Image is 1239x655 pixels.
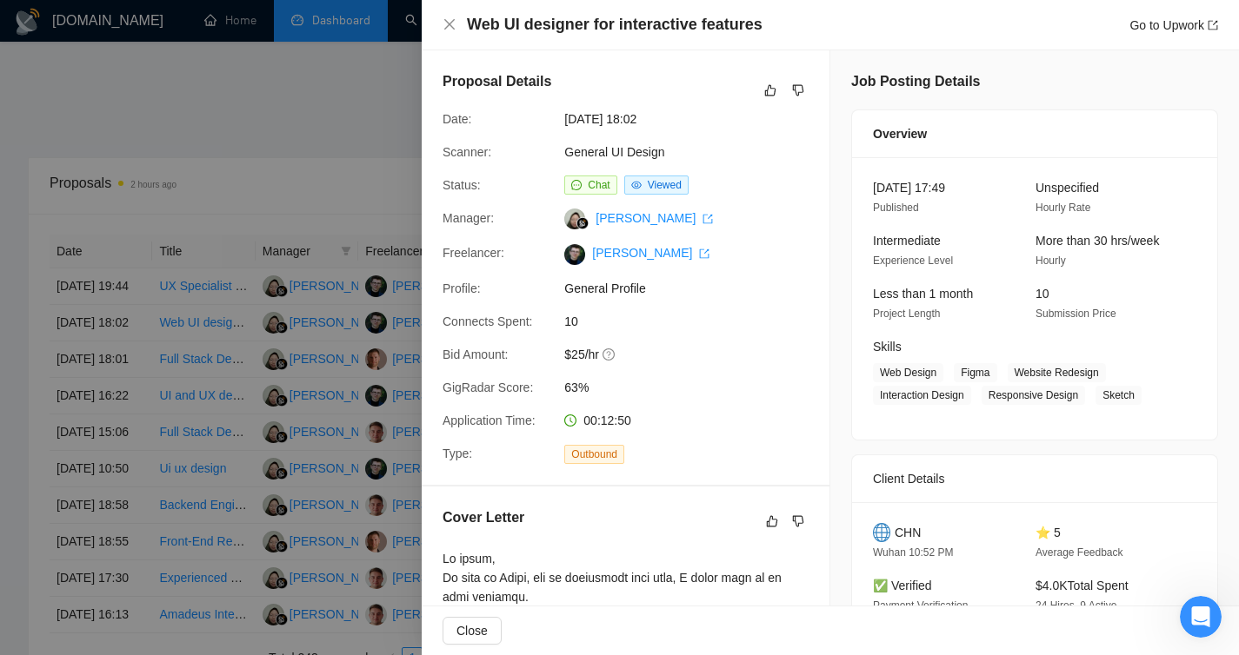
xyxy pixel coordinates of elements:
span: Interaction Design [873,386,971,405]
span: Figma [954,363,996,382]
h5: Job Posting Details [851,71,980,92]
img: 🌐 [873,523,890,542]
button: like [760,80,781,101]
a: [PERSON_NAME] export [592,246,709,260]
span: Status: [443,178,481,192]
span: Submission Price [1036,308,1116,320]
span: like [764,83,776,97]
a: General UI Design [564,145,664,159]
span: Overview [873,124,927,143]
span: Freelancer: [443,246,504,260]
span: Web Design [873,363,943,382]
span: CHN [895,523,921,542]
span: 63% [564,378,825,397]
span: Average Feedback [1036,546,1123,559]
span: Project Length [873,308,940,320]
span: Outbound [564,445,624,464]
button: dislike [788,80,809,101]
span: 24 Hires, 9 Active [1036,599,1116,612]
span: Unspecified [1036,181,1099,195]
h4: Web UI designer for interactive features [467,14,763,36]
span: clock-circle [564,414,576,427]
span: dislike [792,514,804,528]
span: General Profile [564,279,825,298]
span: $4.0K Total Spent [1036,579,1129,592]
span: eye [631,180,642,190]
span: More than 30 hrs/week [1036,234,1159,248]
a: Go to Upworkexport [1129,18,1218,32]
span: Profile: [443,281,481,295]
span: Sketch [1096,386,1142,405]
span: Hourly Rate [1036,202,1090,214]
span: Type: [443,447,472,460]
span: Connects Spent: [443,314,533,328]
span: Responsive Design [982,386,1085,405]
h5: Cover Letter [443,507,524,528]
span: 10 [564,312,825,331]
img: gigradar-bm.png [576,217,589,229]
span: Manager: [443,211,494,225]
span: Viewed [648,179,682,191]
span: 00:12:50 [583,414,631,427]
span: Less than 1 month [873,287,973,301]
button: Close [443,617,502,645]
h5: Proposal Details [443,71,551,92]
span: Experience Level [873,255,953,267]
span: [DATE] 17:49 [873,181,945,195]
a: [PERSON_NAME] export [596,211,713,225]
span: $25/hr [564,345,825,364]
div: Client Details [873,455,1196,502]
span: export [699,248,709,259]
span: 10 [1036,287,1049,301]
span: Hourly [1036,255,1066,267]
span: Bid Amount: [443,347,509,361]
span: Application Time: [443,414,536,427]
span: Wuhan 10:52 PM [873,546,954,559]
span: Date: [443,112,471,126]
span: GigRadar Score: [443,380,533,394]
button: Close [443,17,456,32]
span: like [766,514,778,528]
span: Chat [588,179,610,191]
button: like [762,511,783,532]
span: Scanner: [443,145,491,159]
span: export [1208,20,1218,30]
span: question-circle [603,347,616,361]
img: c10l5jFAHV8rh3EdBKP1tIsO_txzFZvZO98dOwmyMBvODpCCGwl2uI1qaqfCSDGaRL [564,244,585,265]
button: dislike [788,511,809,532]
span: close [443,17,456,31]
span: ⭐ 5 [1036,526,1061,539]
span: message [571,180,582,190]
span: Intermediate [873,234,941,248]
span: dislike [792,83,804,97]
span: Skills [873,340,902,354]
iframe: Intercom live chat [1180,596,1222,638]
span: Close [456,621,488,640]
span: export [703,214,713,224]
span: [DATE] 18:02 [564,109,825,129]
span: ✅ Verified [873,579,932,592]
span: Website Redesign [1008,363,1106,382]
span: Published [873,202,919,214]
span: Payment Verification [873,599,968,612]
